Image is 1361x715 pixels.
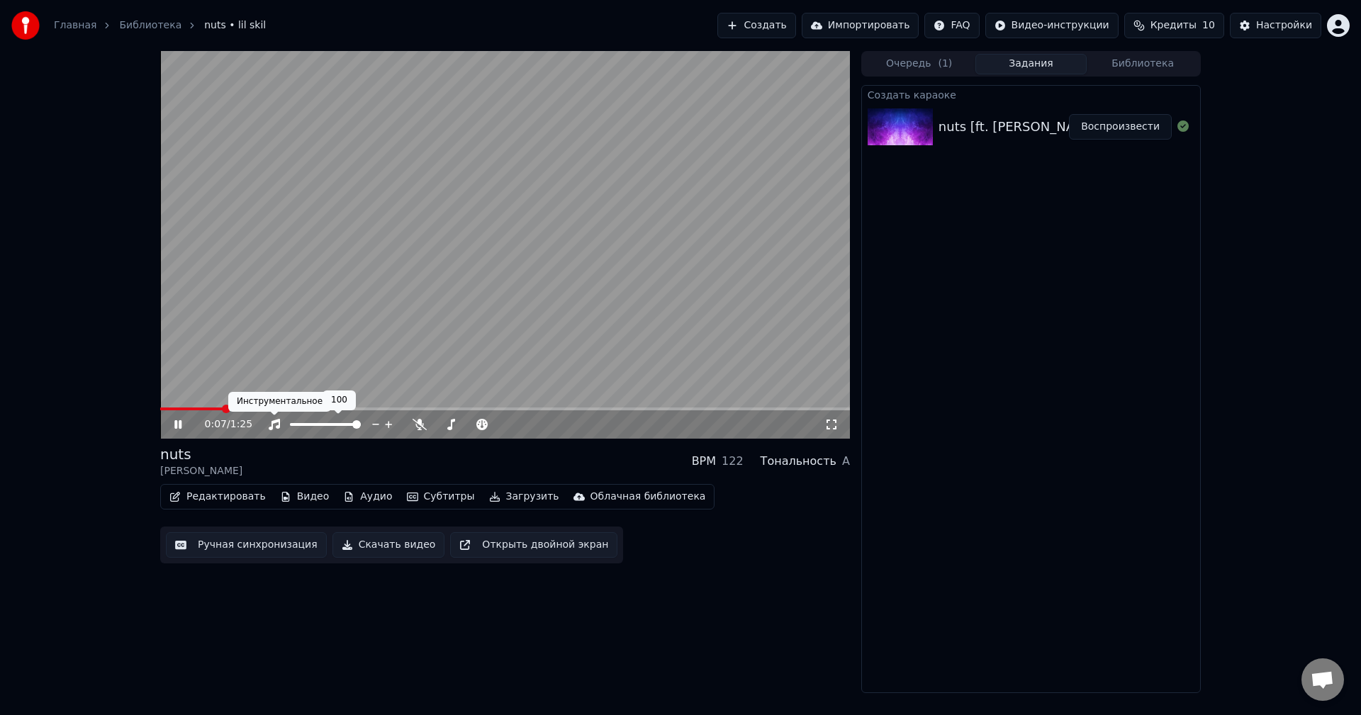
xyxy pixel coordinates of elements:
button: Воспроизвести [1069,114,1172,140]
div: [PERSON_NAME] [160,464,242,478]
div: / [205,417,239,432]
div: Тональность [761,453,836,470]
nav: breadcrumb [54,18,266,33]
div: A [842,453,850,470]
div: BPM [692,453,716,470]
div: nuts [ft. [PERSON_NAME]] (prod. [PERSON_NAME]) [939,117,1261,137]
button: Настройки [1230,13,1321,38]
span: nuts • lil skil [204,18,266,33]
button: Редактировать [164,487,271,507]
button: Загрузить [483,487,565,507]
button: Субтитры [401,487,481,507]
button: Скачать видео [332,532,445,558]
button: Создать [717,13,795,38]
a: Библиотека [119,18,181,33]
div: Облачная библиотека [590,490,706,504]
div: Инструментальное [228,392,331,412]
button: Открыть двойной экран [450,532,617,558]
div: Создать караоке [862,86,1200,103]
button: Ручная синхронизация [166,532,327,558]
span: 0:07 [205,417,227,432]
div: 122 [722,453,744,470]
button: Задания [975,54,1087,74]
button: Видео [274,487,335,507]
span: ( 1 ) [938,57,952,71]
button: Импортировать [802,13,919,38]
button: Кредиты10 [1124,13,1224,38]
button: Аудио [337,487,398,507]
span: Кредиты [1150,18,1197,33]
a: Главная [54,18,96,33]
button: Видео-инструкции [985,13,1119,38]
button: Очередь [863,54,975,74]
div: nuts [160,444,242,464]
span: 10 [1202,18,1215,33]
span: 1:25 [230,417,252,432]
button: Библиотека [1087,54,1199,74]
img: youka [11,11,40,40]
div: 100 [323,390,356,410]
div: Настройки [1256,18,1312,33]
a: Открытый чат [1301,658,1344,701]
button: FAQ [924,13,979,38]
